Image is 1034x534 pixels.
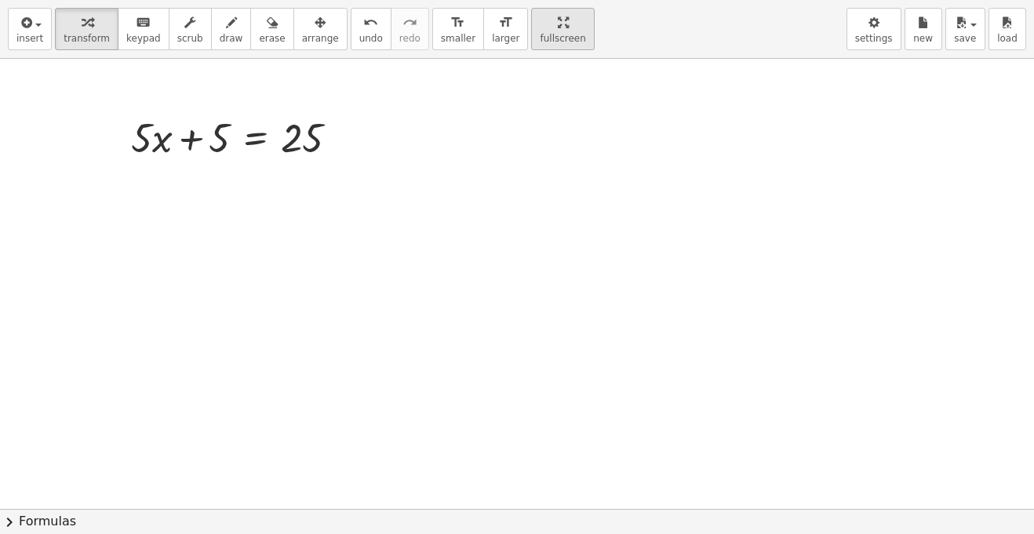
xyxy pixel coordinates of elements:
span: fullscreen [540,33,585,44]
span: undo [359,33,383,44]
i: undo [363,13,378,32]
i: format_size [450,13,465,32]
span: keypad [126,33,161,44]
button: format_sizelarger [483,8,528,50]
span: scrub [177,33,203,44]
span: larger [492,33,519,44]
button: load [988,8,1026,50]
i: keyboard [136,13,151,32]
span: erase [259,33,285,44]
span: insert [16,33,43,44]
span: transform [64,33,110,44]
i: redo [402,13,417,32]
span: save [954,33,976,44]
i: format_size [498,13,513,32]
button: fullscreen [531,8,594,50]
button: draw [211,8,252,50]
button: scrub [169,8,212,50]
button: new [905,8,942,50]
span: load [997,33,1018,44]
button: transform [55,8,118,50]
button: format_sizesmaller [432,8,484,50]
span: settings [855,33,893,44]
button: keyboardkeypad [118,8,169,50]
button: erase [250,8,293,50]
span: arrange [302,33,339,44]
button: arrange [293,8,348,50]
button: save [945,8,985,50]
span: smaller [441,33,475,44]
span: redo [399,33,421,44]
span: draw [220,33,243,44]
span: new [913,33,933,44]
button: insert [8,8,52,50]
button: undoundo [351,8,391,50]
button: settings [846,8,901,50]
button: redoredo [391,8,429,50]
